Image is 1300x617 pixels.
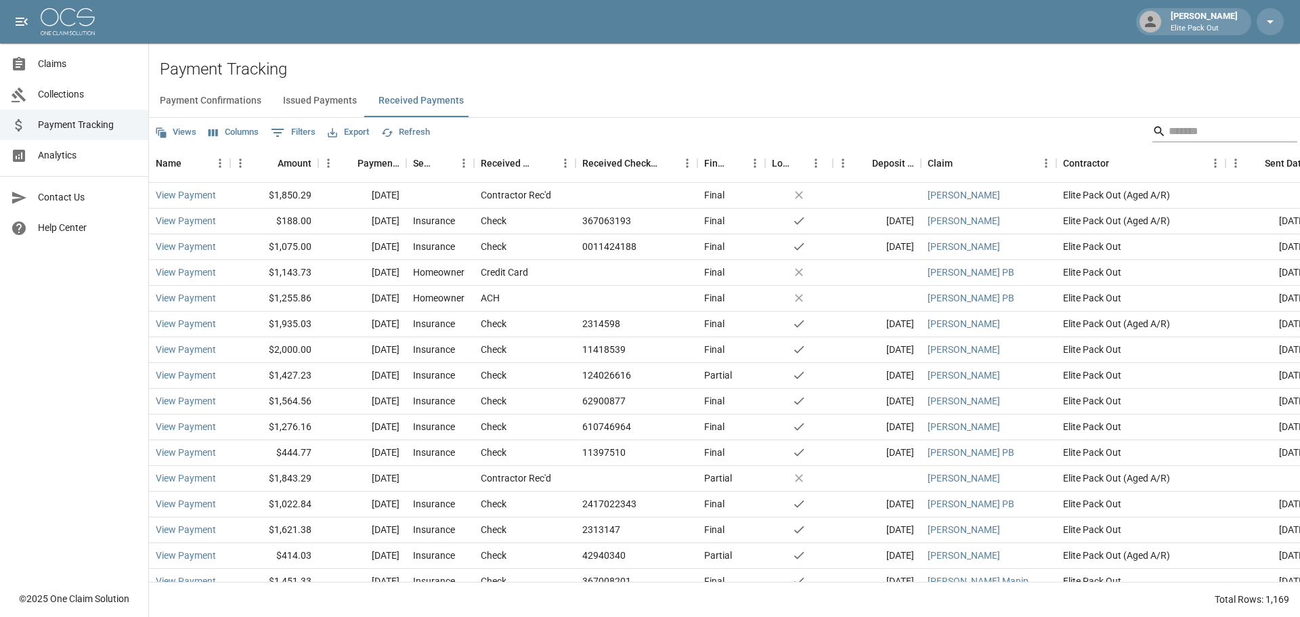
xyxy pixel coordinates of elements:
div: [DATE] [318,363,406,389]
div: Check [481,523,506,536]
button: Sort [435,154,454,173]
a: View Payment [156,317,216,331]
div: Lockbox [765,144,833,182]
div: Deposit Date [872,144,914,182]
div: 2417022343 [582,497,636,511]
div: 367063193 [582,214,631,228]
div: [DATE] [833,414,921,440]
div: Insurance [413,394,455,408]
div: $1,427.23 [230,363,318,389]
div: Received Check Number [582,144,658,182]
div: Received Method [481,144,536,182]
div: Amount [278,144,311,182]
div: Insurance [413,240,455,253]
div: Check [481,420,506,433]
div: 11397510 [582,446,626,459]
div: [DATE] [833,543,921,569]
button: Sort [1246,154,1265,173]
div: Check [481,368,506,382]
div: © 2025 One Claim Solution [19,592,129,605]
div: Homeowner [413,265,464,279]
button: Menu [745,153,765,173]
div: Check [481,549,506,562]
a: [PERSON_NAME] [928,214,1000,228]
div: Elite Pack Out [1056,414,1226,440]
div: $2,000.00 [230,337,318,363]
div: Check [481,574,506,588]
div: Insurance [413,574,455,588]
div: $1,255.86 [230,286,318,312]
div: Insurance [413,497,455,511]
a: View Payment [156,523,216,536]
a: [PERSON_NAME] Manip [928,574,1028,588]
button: Menu [833,153,853,173]
a: [PERSON_NAME] [928,343,1000,356]
div: Insurance [413,549,455,562]
div: [DATE] [318,543,406,569]
div: Check [481,394,506,408]
div: Final [704,188,724,202]
a: View Payment [156,343,216,356]
button: Export [324,122,372,143]
div: Check [481,343,506,356]
div: 62900877 [582,394,626,408]
h2: Payment Tracking [160,60,1300,79]
button: Select columns [205,122,262,143]
a: View Payment [156,214,216,228]
div: Final/Partial [704,144,726,182]
div: [DATE] [833,337,921,363]
div: $1,564.56 [230,389,318,414]
button: Sort [339,154,357,173]
div: Final [704,523,724,536]
a: View Payment [156,574,216,588]
a: View Payment [156,549,216,562]
a: [PERSON_NAME] [928,549,1000,562]
div: Final [704,574,724,588]
div: Final [704,497,724,511]
button: Received Payments [368,85,475,117]
div: [DATE] [318,569,406,595]
a: [PERSON_NAME] PB [928,265,1014,279]
div: $444.77 [230,440,318,466]
div: Check [481,240,506,253]
div: Final [704,214,724,228]
button: open drawer [8,8,35,35]
button: Sort [1109,154,1128,173]
div: Final [704,446,724,459]
div: Elite Pack Out [1056,492,1226,517]
div: Elite Pack Out [1056,337,1226,363]
div: Credit Card [481,265,528,279]
div: [DATE] [318,414,406,440]
div: Check [481,317,506,331]
div: [DATE] [833,492,921,517]
a: View Payment [156,394,216,408]
button: Menu [230,153,251,173]
a: View Payment [156,471,216,485]
span: Collections [38,87,137,102]
button: Payment Confirmations [149,85,272,117]
div: [DATE] [318,389,406,414]
div: Final/Partial [697,144,765,182]
div: [DATE] [318,234,406,260]
div: 2313147 [582,523,620,536]
div: dynamic tabs [149,85,1300,117]
div: [DATE] [318,517,406,543]
div: 0011424188 [582,240,636,253]
div: Search [1152,121,1297,145]
div: $1,022.84 [230,492,318,517]
div: [DATE] [318,183,406,209]
div: $1,143.73 [230,260,318,286]
div: [DATE] [833,569,921,595]
div: Final [704,394,724,408]
div: Deposit Date [833,144,921,182]
div: Elite Pack Out (Aged A/R) [1056,466,1226,492]
div: [DATE] [318,466,406,492]
div: [DATE] [318,312,406,337]
button: Menu [318,153,339,173]
div: Contractor Rec'd [481,188,551,202]
button: Menu [1036,153,1056,173]
a: View Payment [156,368,216,382]
button: Menu [1226,153,1246,173]
a: View Payment [156,265,216,279]
a: [PERSON_NAME] [928,368,1000,382]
